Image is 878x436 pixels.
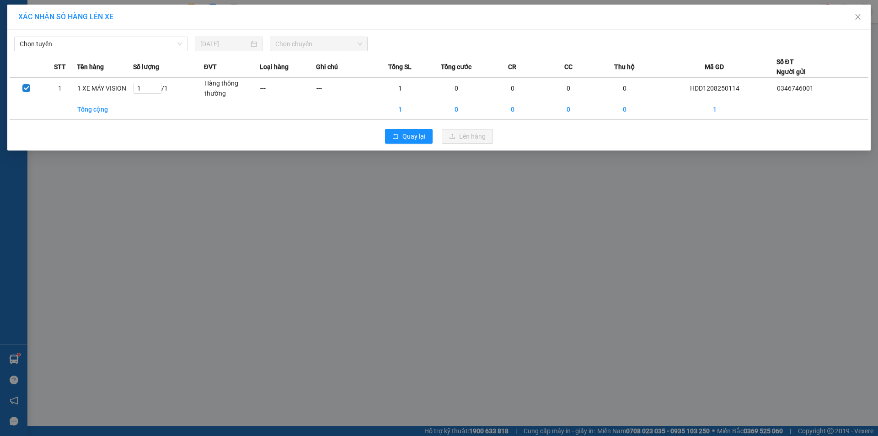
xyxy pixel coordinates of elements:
span: Quay lại [402,131,425,141]
td: 1 XE MÁY VISION [77,78,133,99]
b: GỬI : VP Cổ Đạm [11,66,107,81]
img: logo.jpg [11,11,57,57]
td: 0 [541,99,597,120]
td: Tổng cộng [77,99,133,120]
div: Số ĐT Người gửi [776,57,806,77]
input: 12/08/2025 [200,39,249,49]
td: 0 [597,78,653,99]
span: Chọn tuyến [20,37,182,51]
span: Chọn chuyến [275,37,362,51]
span: CR [508,62,516,72]
span: STT [54,62,66,72]
span: Tên hàng [77,62,104,72]
span: 0346746001 [777,85,814,92]
button: rollbackQuay lại [385,129,433,144]
td: / 1 [133,78,204,99]
li: Cổ Đạm, xã [GEOGRAPHIC_DATA], [GEOGRAPHIC_DATA] [86,22,382,34]
td: 1 [653,99,776,120]
li: Hotline: 1900252555 [86,34,382,45]
td: HDD1208250114 [653,78,776,99]
span: close [854,13,862,21]
button: uploadLên hàng [442,129,493,144]
td: Hàng thông thường [204,78,260,99]
td: 0 [597,99,653,120]
span: Ghi chú [316,62,338,72]
td: 0 [484,99,541,120]
span: XÁC NHẬN SỐ HÀNG LÊN XE [18,12,113,21]
span: Tổng cước [441,62,471,72]
span: Loại hàng [260,62,289,72]
span: Số lượng [133,62,159,72]
td: 1 [43,78,77,99]
td: --- [316,78,372,99]
td: 0 [428,78,485,99]
span: Mã GD [705,62,724,72]
button: Close [845,5,871,30]
td: 1 [372,78,428,99]
span: ĐVT [204,62,217,72]
td: 0 [484,78,541,99]
span: Thu hộ [614,62,635,72]
td: 1 [372,99,428,120]
td: 0 [541,78,597,99]
td: --- [260,78,316,99]
td: 0 [428,99,485,120]
span: rollback [392,133,399,140]
span: Tổng SL [388,62,412,72]
span: CC [564,62,573,72]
